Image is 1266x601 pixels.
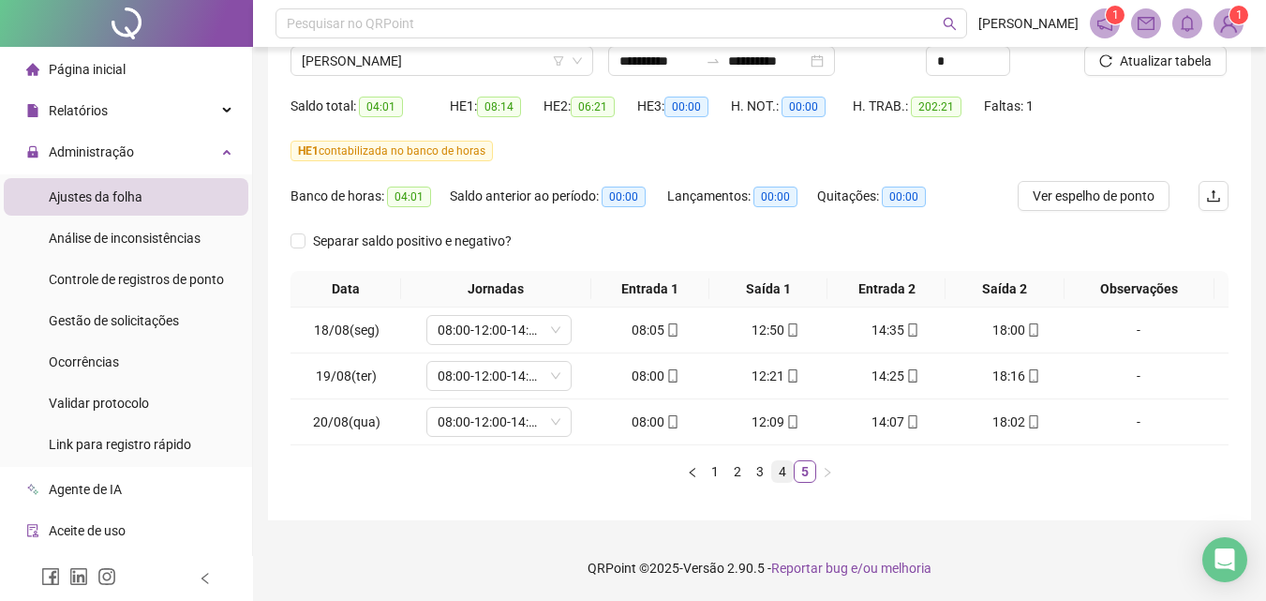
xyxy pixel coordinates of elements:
[706,53,721,68] span: to
[1083,366,1194,386] div: -
[316,368,377,383] span: 19/08(ter)
[664,369,679,383] span: mobile
[772,461,793,482] a: 4
[726,460,749,483] li: 2
[97,567,116,586] span: instagram
[41,567,60,586] span: facebook
[1229,6,1248,24] sup: Atualize o seu contato no menu Meus Dados
[963,412,1068,432] div: 18:02
[822,467,833,478] span: right
[816,460,839,483] li: Próxima página
[911,97,961,117] span: 202:21
[199,572,212,585] span: left
[69,567,88,586] span: linkedin
[1033,186,1154,206] span: Ver espelho de ponto
[591,271,709,308] th: Entrada 1
[1206,188,1221,203] span: upload
[709,271,827,308] th: Saída 1
[1083,412,1194,432] div: -
[817,186,948,207] div: Quitações:
[49,231,201,246] span: Análise de inconsistências
[704,460,726,483] li: 1
[298,144,319,158] span: HE 1
[1072,278,1207,299] span: Observações
[313,414,380,429] span: 20/08(qua)
[706,53,721,68] span: swap-right
[1179,15,1196,32] span: bell
[1096,15,1113,32] span: notification
[1084,46,1227,76] button: Atualizar tabela
[816,460,839,483] button: right
[603,412,708,432] div: 08:00
[882,187,926,207] span: 00:00
[984,98,1034,113] span: Faltas: 1
[302,47,582,75] span: CARLOS HENRIQUE PEREIRA DE BRITO SIMOES
[49,189,142,204] span: Ajustes da folha
[727,461,748,482] a: 2
[784,369,799,383] span: mobile
[1214,9,1243,38] img: 76874
[290,141,493,161] span: contabilizada no banco de horas
[664,97,708,117] span: 00:00
[603,366,708,386] div: 08:00
[387,187,431,207] span: 04:01
[667,186,817,207] div: Lançamentos:
[49,103,108,118] span: Relatórios
[49,482,122,497] span: Agente de IA
[664,323,679,337] span: mobile
[904,323,919,337] span: mobile
[637,96,731,117] div: HE 3:
[784,323,799,337] span: mobile
[290,96,450,117] div: Saldo total:
[753,187,797,207] span: 00:00
[602,187,646,207] span: 00:00
[1083,320,1194,340] div: -
[827,271,946,308] th: Entrada 2
[438,408,560,436] span: 08:00-12:00-14:00-18:00
[853,96,984,117] div: H. TRAB.:
[359,97,403,117] span: 04:01
[1202,537,1247,582] div: Open Intercom Messenger
[26,145,39,158] span: lock
[314,323,380,338] span: 18/08(seg)
[49,523,126,538] span: Aceite de uso
[571,97,615,117] span: 06:21
[26,524,39,537] span: audit
[253,535,1266,601] footer: QRPoint © 2025 - 2.90.5 -
[681,460,704,483] li: Página anterior
[450,186,667,207] div: Saldo anterior ao período:
[904,369,919,383] span: mobile
[49,313,179,328] span: Gestão de solicitações
[49,144,134,159] span: Administração
[438,316,560,344] span: 08:00-12:00-14:00-18:00
[553,55,564,67] span: filter
[49,396,149,411] span: Validar protocolo
[681,460,704,483] button: left
[450,96,544,117] div: HE 1:
[49,62,126,77] span: Página inicial
[305,231,519,251] span: Separar saldo positivo e negativo?
[550,324,561,336] span: down
[731,96,853,117] div: H. NOT.:
[843,320,948,340] div: 14:35
[794,460,816,483] li: 5
[1099,54,1112,68] span: reload
[750,461,770,482] a: 3
[723,320,828,340] div: 12:50
[782,97,826,117] span: 00:00
[843,366,948,386] div: 14:25
[943,17,957,31] span: search
[946,271,1064,308] th: Saída 2
[1120,51,1212,71] span: Atualizar tabela
[963,320,1068,340] div: 18:00
[290,186,450,207] div: Banco de horas:
[963,366,1068,386] div: 18:16
[1112,8,1119,22] span: 1
[290,271,401,308] th: Data
[26,104,39,117] span: file
[1018,181,1169,211] button: Ver espelho de ponto
[1236,8,1243,22] span: 1
[784,415,799,428] span: mobile
[477,97,521,117] span: 08:14
[550,370,561,382] span: down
